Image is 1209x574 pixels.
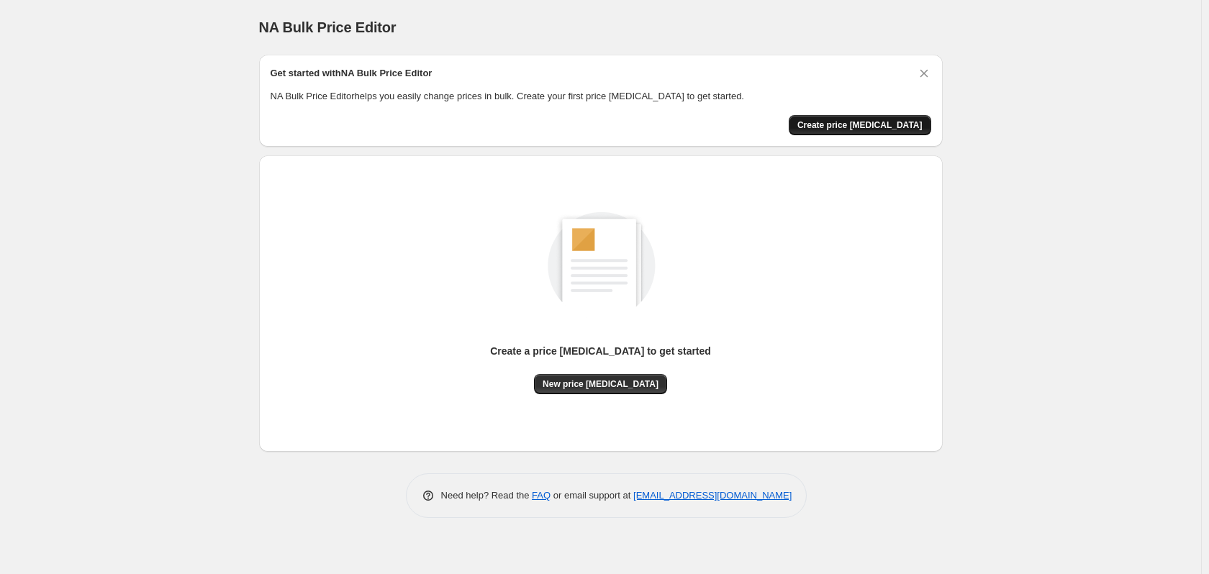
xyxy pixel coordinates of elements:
[917,66,931,81] button: Dismiss card
[543,378,658,390] span: New price [MEDICAL_DATA]
[271,89,931,104] p: NA Bulk Price Editor helps you easily change prices in bulk. Create your first price [MEDICAL_DAT...
[534,374,667,394] button: New price [MEDICAL_DATA]
[490,344,711,358] p: Create a price [MEDICAL_DATA] to get started
[633,490,792,501] a: [EMAIL_ADDRESS][DOMAIN_NAME]
[789,115,931,135] button: Create price change job
[271,66,433,81] h2: Get started with NA Bulk Price Editor
[441,490,533,501] span: Need help? Read the
[551,490,633,501] span: or email support at
[532,490,551,501] a: FAQ
[259,19,397,35] span: NA Bulk Price Editor
[797,119,923,131] span: Create price [MEDICAL_DATA]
